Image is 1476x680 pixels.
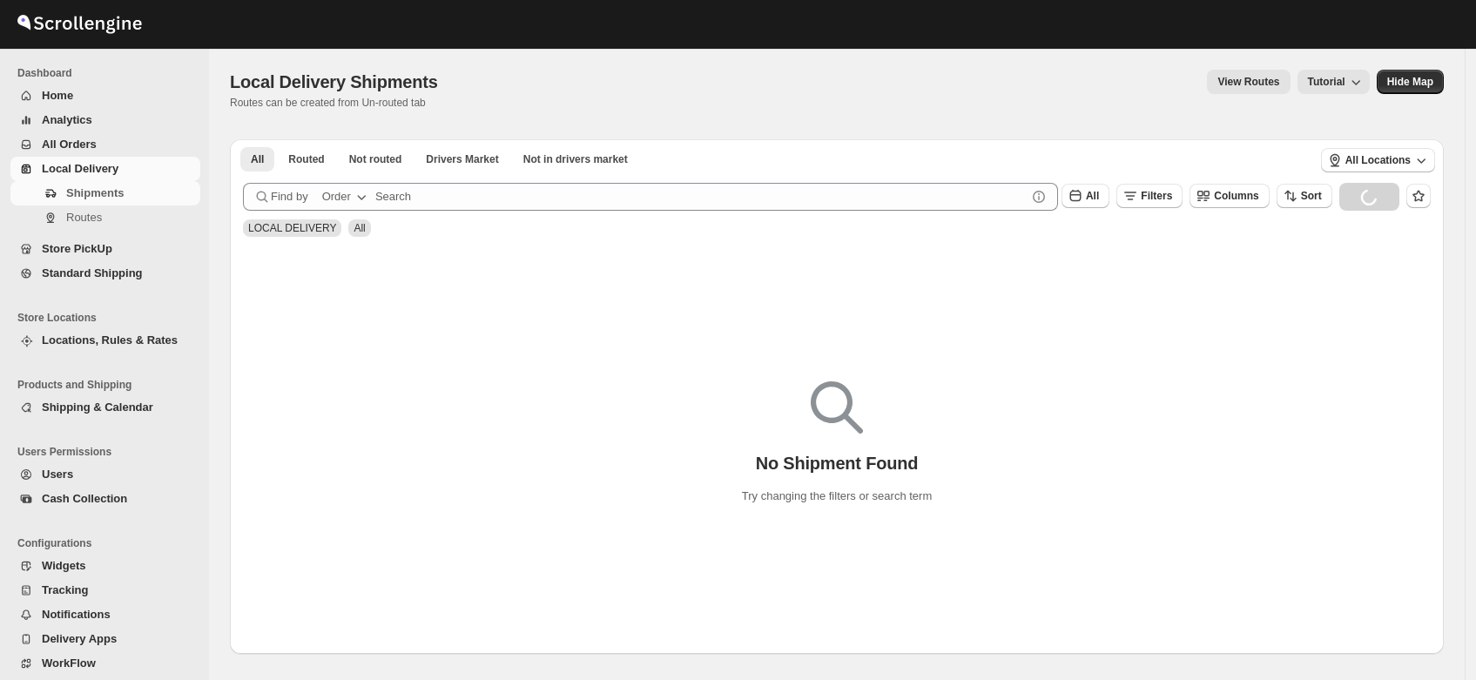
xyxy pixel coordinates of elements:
button: Analytics [10,108,200,132]
button: Tutorial [1297,70,1370,94]
span: Analytics [42,113,92,126]
span: Hide Map [1387,75,1433,89]
button: view route [1207,70,1290,94]
p: Try changing the filters or search term [742,488,932,505]
button: Filters [1116,184,1183,208]
button: Claimable [415,147,509,172]
span: Routed [288,152,324,166]
span: All [251,152,264,166]
span: Not routed [349,152,402,166]
button: Home [10,84,200,108]
span: Columns [1214,190,1258,202]
span: Find by [271,188,308,205]
input: Search [375,183,1027,211]
span: Store Locations [17,311,200,325]
span: View Routes [1217,75,1279,89]
button: Unrouted [339,147,413,172]
span: Widgets [42,559,85,572]
span: Configurations [17,536,200,550]
span: All [1086,190,1099,202]
button: Un-claimable [513,147,638,172]
span: Cash Collection [42,492,127,505]
div: Order [322,188,351,205]
button: Shipments [10,181,200,205]
button: Widgets [10,554,200,578]
span: WorkFlow [42,656,96,670]
span: Home [42,89,73,102]
button: Sort [1277,184,1332,208]
span: Shipments [66,186,124,199]
p: No Shipment Found [756,453,919,474]
span: Store PickUp [42,242,112,255]
button: Notifications [10,603,200,627]
button: Delivery Apps [10,627,200,651]
button: Routes [10,205,200,230]
button: Locations, Rules & Rates [10,328,200,353]
button: Columns [1190,184,1269,208]
button: All Locations [1321,148,1435,172]
span: All [354,222,365,234]
button: Map action label [1377,70,1444,94]
p: Routes can be created from Un-routed tab [230,96,445,110]
button: All [1062,184,1109,208]
span: Not in drivers market [523,152,628,166]
span: Dashboard [17,66,200,80]
button: Routed [278,147,334,172]
span: Locations, Rules & Rates [42,333,178,347]
button: Tracking [10,578,200,603]
span: Tutorial [1308,76,1345,89]
span: Tracking [42,583,88,596]
span: Shipping & Calendar [42,401,153,414]
span: Filters [1141,190,1172,202]
span: Drivers Market [426,152,498,166]
button: Shipping & Calendar [10,395,200,420]
button: All Orders [10,132,200,157]
button: WorkFlow [10,651,200,676]
span: Local Delivery [42,162,118,175]
button: Order [312,183,381,211]
span: Local Delivery Shipments [230,72,438,91]
span: LOCAL DELIVERY [248,222,336,234]
img: Empty search results [811,381,863,434]
button: Cash Collection [10,487,200,511]
span: Routes [66,211,102,224]
span: All Locations [1345,153,1411,167]
span: Standard Shipping [42,266,143,279]
button: All [240,147,274,172]
span: Products and Shipping [17,378,200,392]
span: Users [42,468,73,481]
span: All Orders [42,138,97,151]
span: Sort [1301,190,1322,202]
span: Delivery Apps [42,632,117,645]
span: Notifications [42,608,111,621]
span: Users Permissions [17,445,200,459]
button: Users [10,462,200,487]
